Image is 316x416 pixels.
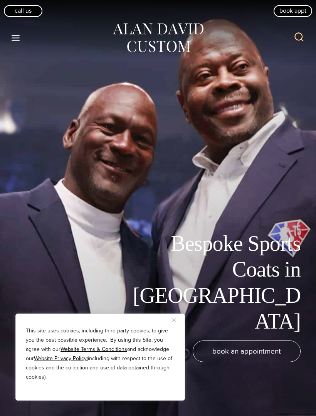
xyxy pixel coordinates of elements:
h1: Bespoke Sports Coats in [GEOGRAPHIC_DATA] [127,231,301,334]
button: Close [172,315,182,325]
img: Alan David Custom [112,21,204,55]
a: book an appointment [193,341,301,362]
img: Close [172,319,176,322]
a: Website Privacy Policy [34,354,87,362]
a: Website Terms & Conditions [61,345,127,353]
button: View Search Form [290,29,308,47]
button: Open menu [8,31,24,45]
a: book appt [274,5,312,17]
span: book an appointment [212,346,281,357]
p: This site uses cookies, including third party cookies, to give you the best possible experience. ... [26,326,175,382]
a: Call Us [4,5,42,17]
